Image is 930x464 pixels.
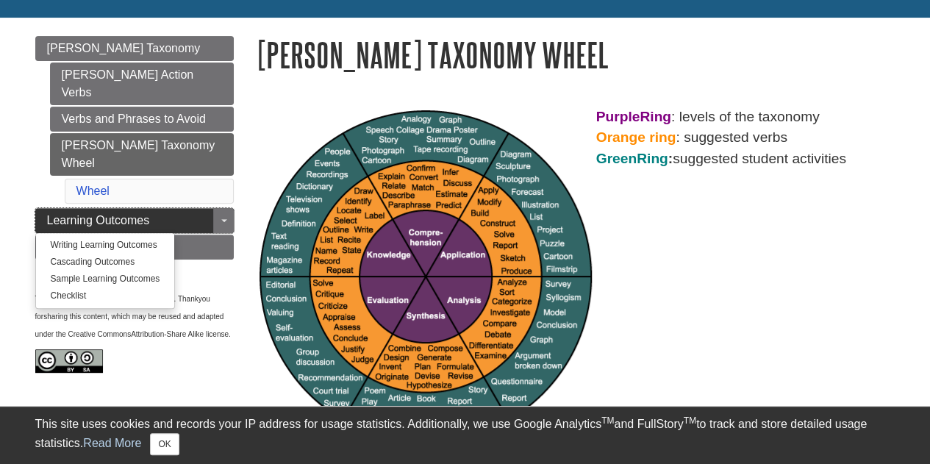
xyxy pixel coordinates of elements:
a: Verbs and Phrases to Avoid [50,107,234,132]
strong: : [596,151,673,166]
strong: Purple [596,109,640,124]
span: Attribution-Share Alike license [131,330,229,338]
strong: Ring [640,109,671,124]
span: you for [35,295,212,321]
span: Ring [637,151,668,166]
a: [PERSON_NAME] Taxonomy Wheel [50,133,234,176]
strong: Orange ring [596,129,676,145]
sup: TM [601,415,614,426]
a: [PERSON_NAME] Taxonomy [35,36,234,61]
a: Writing Learning Outcomes [36,237,175,254]
a: Wheel [76,185,110,197]
div: This site uses cookies and records your IP address for usage statistics. Additionally, we use Goo... [35,415,895,455]
a: Sample Learning Outcomes [36,271,175,288]
p: : levels of the taxonomy : suggested verbs suggested student activities [256,107,895,170]
span: Learning Outcomes [47,214,150,226]
a: Checklist [36,288,175,304]
span: Green [596,151,637,166]
span: [PERSON_NAME] Taxonomy [47,42,201,54]
a: [PERSON_NAME] Action Verbs [50,63,234,105]
a: Learning Outcomes [35,208,234,233]
span: sharing this content, which may be reused and adapted under the Creative Commons . [35,313,231,338]
div: Guide Page Menu [35,36,234,396]
sup: TM [684,415,696,426]
a: Read More [83,437,141,449]
button: Close [150,433,179,455]
h1: [PERSON_NAME] Taxonomy Wheel [256,36,895,74]
a: Cascading Outcomes [36,254,175,271]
